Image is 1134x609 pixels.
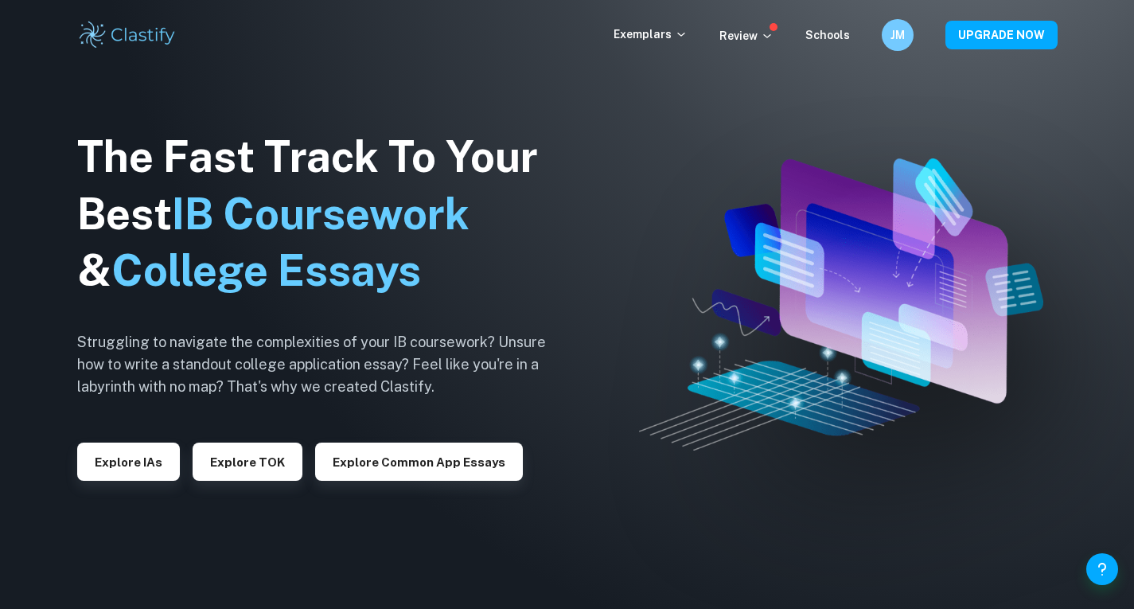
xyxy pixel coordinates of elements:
[945,21,1058,49] button: UPGRADE NOW
[315,443,523,481] button: Explore Common App essays
[172,189,470,239] span: IB Coursework
[77,443,180,481] button: Explore IAs
[639,158,1043,451] img: Clastify hero
[315,454,523,469] a: Explore Common App essays
[193,443,302,481] button: Explore TOK
[111,245,421,295] span: College Essays
[77,19,178,51] img: Clastify logo
[77,128,571,300] h1: The Fast Track To Your Best &
[882,19,914,51] button: JM
[77,454,180,469] a: Explore IAs
[193,454,302,469] a: Explore TOK
[888,26,906,44] h6: JM
[1086,553,1118,585] button: Help and Feedback
[805,29,850,41] a: Schools
[614,25,688,43] p: Exemplars
[719,27,774,45] p: Review
[77,331,571,398] h6: Struggling to navigate the complexities of your IB coursework? Unsure how to write a standout col...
